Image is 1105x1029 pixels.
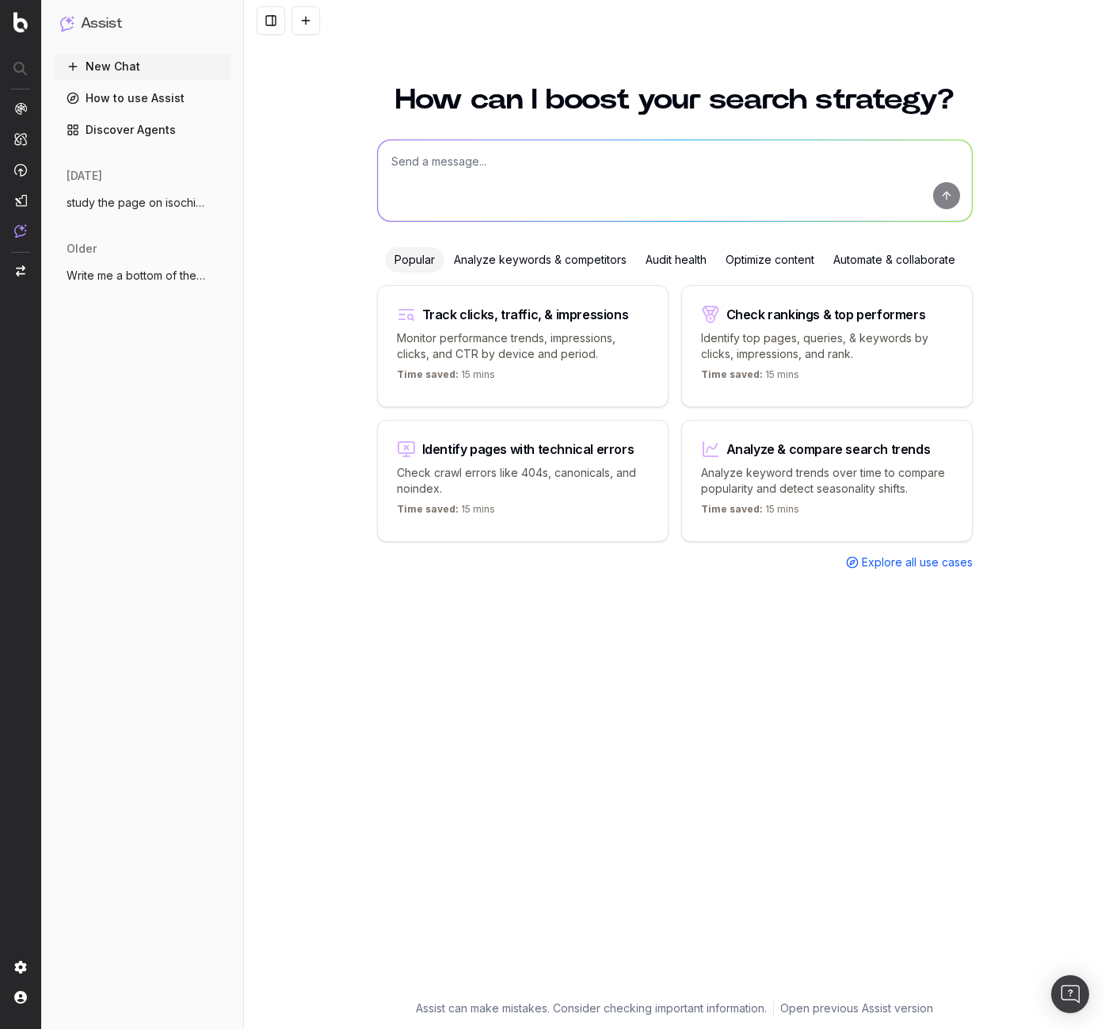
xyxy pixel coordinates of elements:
[701,368,799,387] p: 15 mins
[67,241,97,257] span: older
[16,265,25,276] img: Switch project
[701,465,953,497] p: Analyze keyword trends over time to compare popularity and detect seasonality shifts.
[397,368,459,380] span: Time saved:
[13,12,28,32] img: Botify logo
[385,247,444,272] div: Popular
[397,503,495,522] p: 15 mins
[14,961,27,974] img: Setting
[14,163,27,177] img: Activation
[701,330,953,362] p: Identify top pages, queries, & keywords by clicks, impressions, and rank.
[780,1000,933,1016] a: Open previous Assist version
[726,443,931,455] div: Analyze & compare search trends
[60,16,74,31] img: Assist
[377,86,973,114] h1: How can I boost your search strategy?
[397,330,649,362] p: Monitor performance trends, impressions, clicks, and CTR by device and period.
[81,13,122,35] h1: Assist
[54,117,231,143] a: Discover Agents
[14,132,27,146] img: Intelligence
[416,1000,767,1016] p: Assist can make mistakes. Consider checking important information.
[862,555,973,570] span: Explore all use cases
[14,102,27,115] img: Analytics
[397,503,459,515] span: Time saved:
[67,168,102,184] span: [DATE]
[1051,975,1089,1013] div: Open Intercom Messenger
[444,247,636,272] div: Analyze keywords & competitors
[422,443,634,455] div: Identify pages with technical errors
[397,465,649,497] p: Check crawl errors like 404s, canonicals, and noindex.
[824,247,965,272] div: Automate & collaborate
[67,268,206,284] span: Write me a bottom of the fold content fo
[422,308,629,321] div: Track clicks, traffic, & impressions
[701,503,799,522] p: 15 mins
[726,308,926,321] div: Check rankings & top performers
[54,54,231,79] button: New Chat
[54,263,231,288] button: Write me a bottom of the fold content fo
[636,247,716,272] div: Audit health
[716,247,824,272] div: Optimize content
[701,503,763,515] span: Time saved:
[14,194,27,207] img: Studio
[54,190,231,215] button: study the page on isochill [URL]
[397,368,495,387] p: 15 mins
[14,991,27,1004] img: My account
[701,368,763,380] span: Time saved:
[846,555,973,570] a: Explore all use cases
[54,86,231,111] a: How to use Assist
[60,13,225,35] button: Assist
[14,224,27,238] img: Assist
[67,195,206,211] span: study the page on isochill [URL]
